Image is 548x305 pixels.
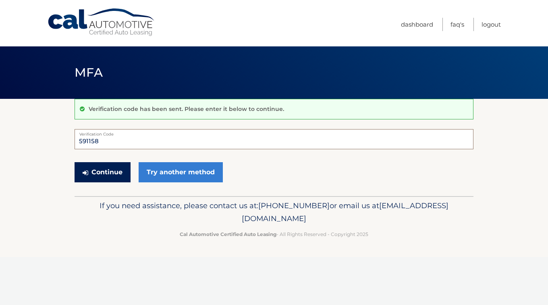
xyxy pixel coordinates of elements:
[47,8,156,37] a: Cal Automotive
[242,201,448,223] span: [EMAIL_ADDRESS][DOMAIN_NAME]
[80,199,468,225] p: If you need assistance, please contact us at: or email us at
[75,129,473,136] label: Verification Code
[180,231,276,237] strong: Cal Automotive Certified Auto Leasing
[482,18,501,31] a: Logout
[75,65,103,80] span: MFA
[450,18,464,31] a: FAQ's
[89,105,284,113] p: Verification code has been sent. Please enter it below to continue.
[75,129,473,149] input: Verification Code
[258,201,330,210] span: [PHONE_NUMBER]
[80,230,468,238] p: - All Rights Reserved - Copyright 2025
[401,18,433,31] a: Dashboard
[75,162,131,182] button: Continue
[139,162,223,182] a: Try another method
